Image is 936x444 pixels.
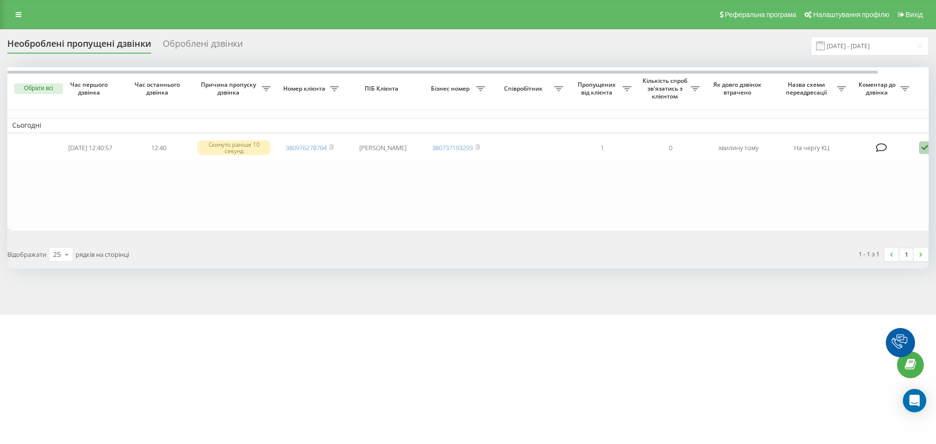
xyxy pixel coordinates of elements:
span: Час останнього дзвінка [132,81,185,96]
span: Реферальна програма [725,11,797,19]
div: Скинуто раніше 10 секунд [197,140,271,155]
td: На чергу КЦ [773,135,851,161]
span: Як довго дзвінок втрачено [712,81,765,96]
span: ПІБ Клієнта [352,85,413,93]
span: Бізнес номер [427,85,476,93]
td: [PERSON_NAME] [344,135,422,161]
div: Необроблені пропущені дзвінки [7,39,151,54]
span: Вихід [906,11,923,19]
span: Назва схеми переадресації [778,81,837,96]
td: [DATE] 12:40:57 [56,135,124,161]
div: 25 [53,250,61,259]
div: 1 - 1 з 1 [858,249,879,259]
a: 380737193293 [432,143,473,152]
a: 380976278764 [286,143,327,152]
div: Оброблені дзвінки [163,39,243,54]
span: Відображати [7,250,46,259]
button: Обрати всі [14,83,63,94]
td: 12:40 [124,135,193,161]
span: Причина пропуску дзвінка [197,81,262,96]
td: хвилину тому [704,135,773,161]
div: Open Intercom Messenger [903,389,926,412]
span: Коментар до дзвінка [856,81,900,96]
span: Кількість спроб зв'язатись з клієнтом [641,77,691,100]
span: рядків на сторінці [76,250,129,259]
td: 0 [636,135,704,161]
span: Пропущених від клієнта [573,81,623,96]
span: Номер клієнта [280,85,330,93]
a: 1 [899,248,914,261]
td: 1 [568,135,636,161]
span: Співробітник [495,85,554,93]
span: Налаштування профілю [813,11,889,19]
span: Час першого дзвінка [64,81,117,96]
